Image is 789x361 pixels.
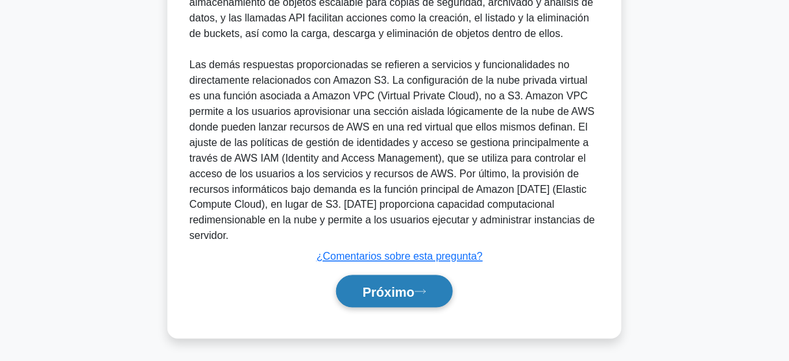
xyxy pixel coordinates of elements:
[363,285,415,299] font: Próximo
[189,59,595,242] font: Las demás respuestas proporcionadas se refieren a servicios y funcionalidades no directamente rel...
[317,251,483,262] a: ¿Comentarios sobre esta pregunta?
[336,275,453,308] button: Próximo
